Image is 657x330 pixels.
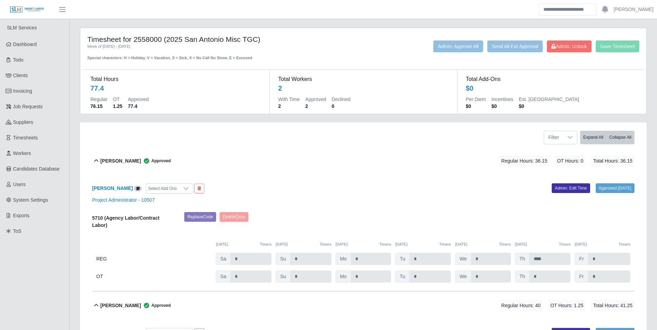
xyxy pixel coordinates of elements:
[13,57,24,63] span: Todo
[90,96,107,103] dt: Regular
[552,183,590,193] a: Admin: Edit Time
[614,6,654,13] a: [PERSON_NAME]
[466,103,486,110] dd: $0
[466,75,636,83] dt: Total Add-Ons
[380,241,391,247] button: Timers
[575,253,588,265] span: Fr
[559,241,571,247] button: Timers
[551,44,587,49] span: Admin: Unlock
[90,75,261,83] dt: Total Hours
[194,184,204,193] button: End Worker & Remove from the Timesheet
[455,253,471,265] span: We
[336,253,351,265] span: Mo
[13,150,31,156] span: Workers
[519,103,579,110] dd: $0
[455,271,471,283] span: We
[13,135,38,140] span: Timesheets
[87,35,311,44] h4: Timesheet for 2558000 (2025 San Antonio Misc TGC)
[395,271,410,283] span: Tu
[580,131,634,144] div: bulk actions
[92,197,155,203] a: Project Administrator - 10507
[491,96,513,103] dt: Incentives
[575,271,588,283] span: Fr
[539,3,596,16] input: Search
[499,241,511,247] button: Timers
[619,241,630,247] button: Timers
[606,131,634,144] button: Collapse All
[87,49,311,61] div: Special characters: H = Holiday, V = Vacation, S = Sick, X = No Call No Show, E = Excused
[491,103,513,110] dd: $0
[555,155,585,167] span: OT Hours: 0
[216,241,272,247] div: [DATE]
[96,253,212,265] div: REG
[13,166,60,172] span: Candidates Database
[544,131,563,144] span: Filter
[305,96,326,103] dt: Approved
[499,155,549,167] span: Regular Hours: 36.15
[547,40,591,52] button: Admin: Unlock
[10,6,44,13] img: SLM Logo
[141,302,171,309] span: Approved
[13,88,32,94] span: Invoicing
[575,241,630,247] div: [DATE]
[487,40,543,52] button: Send All For Approval
[332,103,350,110] dd: 0
[146,184,179,193] div: Select Add Ons
[278,96,300,103] dt: With Time
[395,241,451,247] div: [DATE]
[128,96,149,103] dt: Approved
[90,83,104,93] div: 77.4
[13,119,33,125] span: Suppliers
[278,103,300,110] dd: 2
[260,241,272,247] button: Timers
[332,96,350,103] dt: Declined
[548,300,585,311] span: OT Hours: 1.25
[113,103,122,110] dd: 1.25
[580,131,606,144] button: Expand All
[220,212,248,222] button: DeleteCode
[519,96,579,103] dt: Est. [GEOGRAPHIC_DATA]
[499,300,543,311] span: Regular Hours: 40
[433,40,483,52] button: Admin: Approve All
[13,73,28,78] span: Clients
[141,157,171,164] span: Approved
[320,241,331,247] button: Timers
[216,253,231,265] span: Sa
[395,253,410,265] span: Tu
[7,25,37,30] span: SLM Services
[278,75,449,83] dt: Total Workers
[591,300,634,311] span: Total Hours: 41.25
[466,83,473,93] div: $0
[13,197,48,203] span: System Settings
[90,103,107,110] dd: 76.15
[216,271,231,283] span: Sa
[336,241,391,247] div: [DATE]
[96,271,212,283] div: OT
[13,104,43,109] span: Job Requests
[276,271,291,283] span: Su
[305,103,326,110] dd: 2
[13,182,26,187] span: Users
[515,253,530,265] span: Th
[466,96,486,103] dt: Per Diem
[128,103,149,110] dd: 77.4
[515,271,530,283] span: Th
[113,96,122,103] dt: OT
[455,241,511,247] div: [DATE]
[278,83,282,93] div: 2
[92,185,133,191] a: [PERSON_NAME]
[184,212,216,222] button: ReplaceCode
[92,292,634,320] button: [PERSON_NAME] Approved Regular Hours: 40 OT Hours: 1.25 Total Hours: 41.25
[134,185,142,191] a: View/Edit Notes
[92,215,160,228] b: 5710 (Agency Labor/Contract Labor)
[596,40,639,52] button: Save Timesheet
[591,155,634,167] span: Total Hours: 36.15
[13,213,29,218] span: Exports
[92,147,634,175] button: [PERSON_NAME] Approved Regular Hours: 36.15 OT Hours: 0 Total Hours: 36.15
[87,44,311,49] div: Week of [DATE] - [DATE]
[596,183,634,193] a: Approved [DATE]
[515,241,571,247] div: [DATE]
[100,157,141,165] b: [PERSON_NAME]
[276,241,331,247] div: [DATE]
